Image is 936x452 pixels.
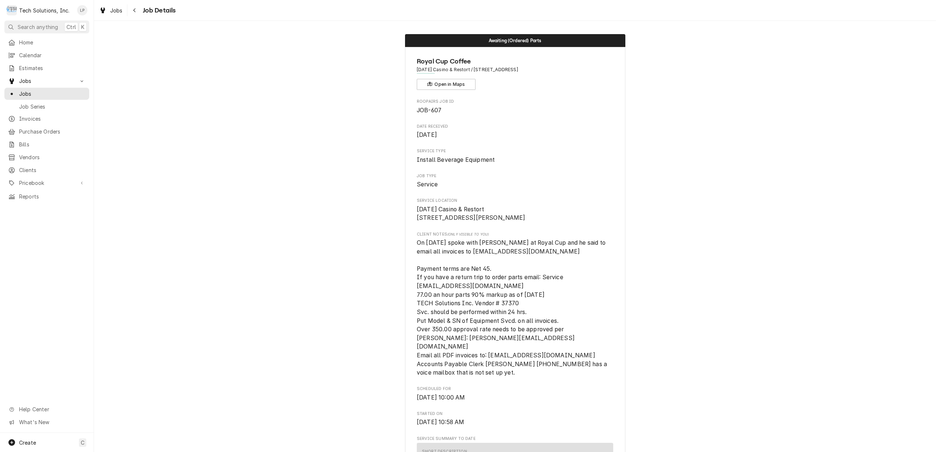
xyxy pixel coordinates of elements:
[129,4,141,16] button: Navigate back
[19,193,86,200] span: Reports
[417,386,613,402] div: Scheduled For
[4,164,89,176] a: Clients
[110,7,123,14] span: Jobs
[417,56,613,90] div: Client Information
[19,179,75,187] span: Pricebook
[96,4,126,17] a: Jobs
[4,403,89,415] a: Go to Help Center
[417,419,464,426] span: [DATE] 10:58 AM
[417,173,613,179] span: Job Type
[4,75,89,87] a: Go to Jobs
[417,386,613,392] span: Scheduled For
[417,436,613,442] span: Service Summary To Date
[4,113,89,125] a: Invoices
[19,440,36,446] span: Create
[417,148,613,154] span: Service Type
[19,141,86,148] span: Bills
[417,66,613,73] span: Address
[417,180,613,189] span: Job Type
[4,138,89,150] a: Bills
[4,62,89,74] a: Estimates
[4,36,89,48] a: Home
[417,148,613,164] div: Service Type
[4,49,89,61] a: Calendar
[19,7,69,14] div: Tech Solutions, Inc.
[19,39,86,46] span: Home
[405,34,625,47] div: Status
[417,206,525,222] span: [DATE] Casino & Restort [STREET_ADDRESS][PERSON_NAME]
[417,393,613,402] span: Scheduled For
[417,198,613,222] div: Service Location
[19,153,86,161] span: Vendors
[7,5,17,15] div: T
[19,405,85,413] span: Help Center
[77,5,87,15] div: LP
[4,190,89,203] a: Reports
[81,439,84,446] span: C
[417,181,438,188] span: Service
[141,6,176,15] span: Job Details
[77,5,87,15] div: Lisa Paschal's Avatar
[18,23,58,31] span: Search anything
[19,166,86,174] span: Clients
[19,418,85,426] span: What's New
[4,88,89,100] a: Jobs
[417,99,613,114] div: Roopairs Job ID
[417,418,613,427] span: Started On
[417,106,613,115] span: Roopairs Job ID
[4,21,89,33] button: Search anythingCtrlK
[417,124,613,139] div: Date Received
[19,103,86,110] span: Job Series
[489,38,542,43] span: Awaiting (Ordered) Parts
[417,99,613,105] span: Roopairs Job ID
[19,115,86,123] span: Invoices
[417,173,613,189] div: Job Type
[19,128,86,135] span: Purchase Orders
[417,205,613,222] span: Service Location
[81,23,84,31] span: K
[417,239,608,376] span: On [DATE] spoke with [PERSON_NAME] at Royal Cup and he said to email all invoices to [EMAIL_ADDRE...
[417,411,613,417] span: Started On
[417,394,465,401] span: [DATE] 10:00 AM
[417,131,613,139] span: Date Received
[4,416,89,428] a: Go to What's New
[19,77,75,85] span: Jobs
[417,156,495,163] span: Install Beverage Equipment
[447,232,489,236] span: (Only Visible to You)
[4,125,89,138] a: Purchase Orders
[4,101,89,113] a: Job Series
[417,107,441,114] span: JOB-607
[417,124,613,130] span: Date Received
[19,51,86,59] span: Calendar
[417,156,613,164] span: Service Type
[19,64,86,72] span: Estimates
[7,5,17,15] div: Tech Solutions, Inc.'s Avatar
[417,232,613,377] div: [object Object]
[417,56,613,66] span: Name
[417,198,613,204] span: Service Location
[66,23,76,31] span: Ctrl
[19,90,86,98] span: Jobs
[417,79,476,90] button: Open in Maps
[4,177,89,189] a: Go to Pricebook
[417,232,613,237] span: Client Notes
[417,131,437,138] span: [DATE]
[4,151,89,163] a: Vendors
[417,411,613,427] div: Started On
[417,238,613,377] span: [object Object]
